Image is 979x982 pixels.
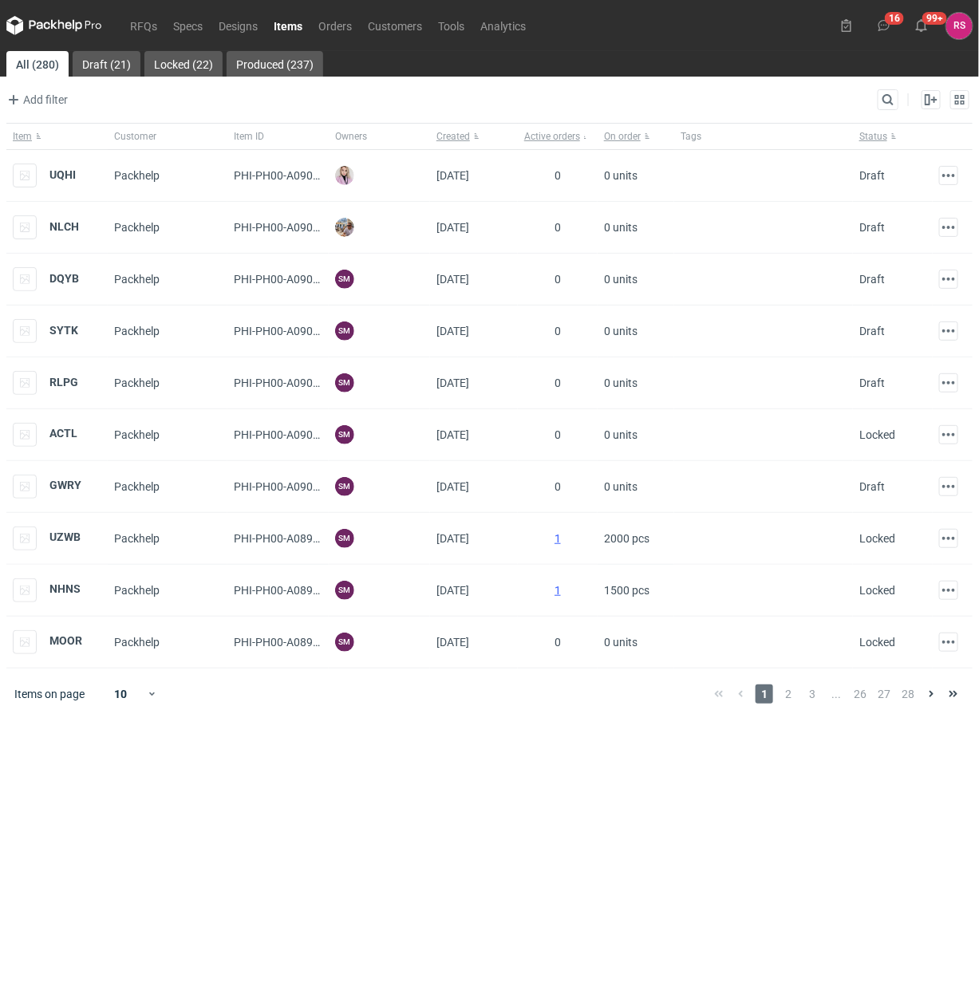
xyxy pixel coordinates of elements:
span: PHI-PH00-A08971 [234,532,326,545]
div: [DATE] [430,461,518,513]
div: Rafał Stani [946,13,973,39]
button: Actions [939,218,958,237]
div: Draft [859,168,885,183]
button: Actions [939,633,958,652]
span: 0 units [604,629,638,655]
span: On order [604,130,641,143]
a: RLPG [49,376,78,388]
div: [DATE] [430,357,518,409]
div: [DATE] [430,254,518,306]
span: Packhelp [114,532,160,545]
span: 0 units [604,422,638,448]
button: Actions [939,529,958,548]
span: PHI-PH00-A09081 [234,169,326,182]
figcaption: SM [335,581,354,600]
div: 0 units [598,254,674,306]
span: 0 [555,221,561,234]
button: Created [430,124,518,149]
span: Item [13,130,32,143]
div: [DATE] [430,150,518,202]
div: Draft [859,323,885,339]
div: 0 units [598,202,674,254]
div: Draft [859,219,885,235]
button: Actions [939,270,958,289]
a: UZWB [49,531,81,544]
div: Draft [859,479,885,495]
div: 2000 pcs [598,513,674,565]
span: Packhelp [114,169,160,182]
div: 1500 pcs [598,565,674,617]
div: 0 units [598,409,674,461]
a: NLCH [49,220,79,233]
div: 10 [95,683,147,705]
div: 0 units [598,306,674,357]
a: Produced (237) [227,51,323,77]
figcaption: SM [335,425,354,444]
div: 0 units [598,150,674,202]
a: UQHI [49,168,76,181]
a: All (280) [6,51,69,77]
div: [DATE] [430,202,518,254]
span: PHI-PH00-A08945 [234,636,326,649]
span: 0 [555,273,561,286]
span: Packhelp [114,377,160,389]
div: Locked [859,634,895,650]
span: PHI-PH00-A09052 [234,221,326,234]
figcaption: SM [335,633,354,652]
figcaption: SM [335,373,354,392]
span: PHI-PH00-A09046 [234,325,326,337]
div: Draft [859,375,885,391]
span: 2 [780,684,797,704]
span: 1 [756,684,773,704]
span: Packhelp [114,325,160,337]
a: SYTK [49,324,78,337]
div: 0 units [598,617,674,668]
span: Add filter [4,90,68,109]
button: Status [853,124,933,149]
span: 0 units [604,163,638,188]
span: 0 units [604,318,638,344]
figcaption: SM [335,270,354,289]
span: 28 [899,684,917,704]
a: ACTL [49,428,77,440]
span: 1500 pcs [604,578,649,603]
span: 2000 pcs [604,526,649,551]
span: Customer [114,130,156,143]
div: Locked [859,427,895,443]
img: Michał Palasek [335,218,354,237]
span: 0 [555,636,561,649]
a: 1 [555,584,561,597]
a: MOOR [49,635,82,648]
button: Actions [939,425,958,444]
span: Item ID [234,130,264,143]
a: Analytics [472,16,534,35]
span: 0 units [604,474,638,499]
div: [DATE] [430,565,518,617]
a: Items [266,16,310,35]
span: Packhelp [114,636,160,649]
span: Packhelp [114,584,160,597]
span: ... [827,684,845,704]
div: Locked [859,530,895,546]
figcaption: SM [335,529,354,548]
span: 0 [555,169,561,182]
div: [DATE] [430,617,518,668]
div: 0 units [598,461,674,513]
a: Customers [360,16,430,35]
span: Tags [681,130,701,143]
span: Packhelp [114,273,160,286]
a: GWRY [49,479,81,492]
button: Active orders [518,124,598,149]
a: 1 [555,532,561,545]
div: Locked [859,582,895,598]
button: Actions [939,166,958,185]
span: Packhelp [114,480,160,493]
a: RFQs [122,16,165,35]
span: 27 [875,684,893,704]
span: Active orders [524,130,580,143]
div: 0 units [598,357,674,409]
